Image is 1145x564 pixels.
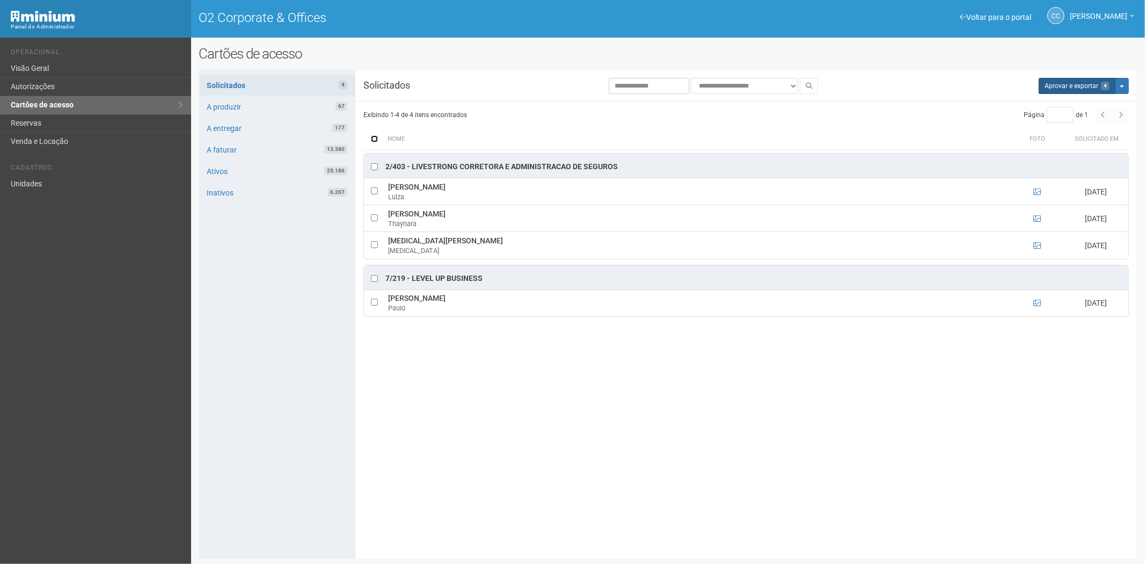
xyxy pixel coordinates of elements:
span: Página de 1 [1024,111,1088,119]
div: Painel do Administrador [11,22,183,32]
h1: O2 Corporate & Offices [199,11,660,25]
li: Cadastros [11,164,183,175]
span: 177 [332,124,347,132]
span: [DATE] [1085,187,1107,196]
td: [PERSON_NAME] [385,178,1010,205]
a: A produzir67 [199,97,355,117]
td: [PERSON_NAME] [385,205,1010,232]
span: 6.207 [327,188,347,197]
a: A faturar13.380 [199,140,355,160]
div: 2/403 - LIVESTRONG CORRETORA E ADMINISTRACAO DE SEGUROS [385,162,618,172]
span: Exibindo 1-4 de 4 itens encontrados [363,111,467,119]
span: [DATE] [1085,299,1107,307]
div: Paulo [388,303,1008,313]
span: 25.186 [324,167,347,175]
div: Luiza [388,192,1008,202]
button: Aprovar e exportar4 [1039,78,1115,94]
img: Minium [11,11,75,22]
a: Ver foto [1033,299,1041,307]
td: [PERSON_NAME] [385,290,1010,316]
h3: Solicitados [355,81,486,90]
a: Ver foto [1033,241,1041,250]
span: 4 [339,81,347,89]
span: 13.380 [324,145,347,154]
a: Voltar para o portal [960,13,1031,21]
a: Solicitados4 [199,75,355,96]
span: [DATE] [1085,214,1107,223]
span: Solicitado em [1075,135,1119,142]
span: [DATE] [1085,241,1107,250]
td: [MEDICAL_DATA][PERSON_NAME] [385,232,1010,259]
a: Ativos25.186 [199,161,355,182]
a: A entregar177 [199,118,355,139]
h2: Cartões de acesso [199,46,1137,62]
a: Inativos6.207 [199,183,355,203]
a: CC [1047,7,1064,24]
li: Operacional [11,48,183,60]
a: Ver foto [1033,187,1041,196]
div: [MEDICAL_DATA] [388,246,1008,256]
div: 7/219 - Level Up Business [385,273,483,284]
th: Foto [1011,128,1064,150]
div: Thaynara [388,219,1008,229]
a: Ver foto [1033,214,1041,223]
th: Nome [385,128,1011,150]
span: 4 [1101,82,1110,90]
span: 67 [336,102,347,111]
span: Camila Catarina Lima [1070,2,1127,20]
a: [PERSON_NAME] [1070,13,1134,22]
